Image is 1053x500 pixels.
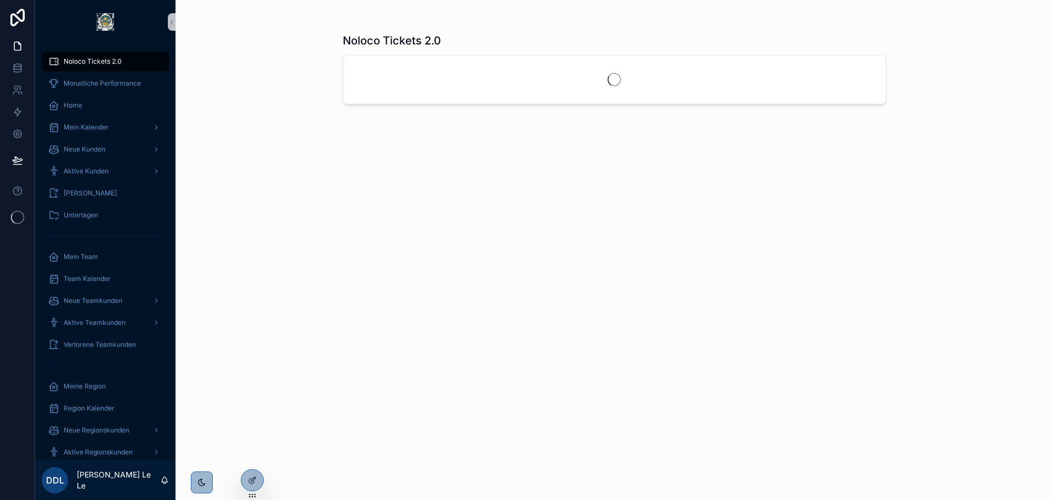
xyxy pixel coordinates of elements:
[64,101,82,110] span: Home
[42,442,169,462] a: Aktive Regionskunden
[64,123,109,132] span: Mein Kalender
[64,296,122,305] span: Neue Teamkunden
[42,247,169,267] a: Mein Team
[343,33,441,48] h1: Noloco Tickets 2.0
[35,44,175,460] div: scrollable content
[42,139,169,159] a: Neue Kunden
[64,252,98,261] span: Mein Team
[64,211,98,220] span: Unterlagen
[64,382,106,391] span: Meine Region
[42,291,169,311] a: Neue Teamkunden
[42,335,169,355] a: Verlorene Teamkunden
[42,74,169,93] a: Monatliche Performance
[42,420,169,440] a: Neue Regionskunden
[64,167,109,176] span: Aktive Kunden
[42,161,169,181] a: Aktive Kunden
[42,398,169,418] a: Region Kalender
[64,448,133,457] span: Aktive Regionskunden
[64,189,117,198] span: [PERSON_NAME]
[64,426,129,435] span: Neue Regionskunden
[64,79,141,88] span: Monatliche Performance
[42,95,169,115] a: Home
[64,274,111,283] span: Team Kalender
[42,313,169,333] a: Aktive Teamkunden
[64,404,115,413] span: Region Kalender
[64,318,126,327] span: Aktive Teamkunden
[42,117,169,137] a: Mein Kalender
[42,269,169,289] a: Team Kalender
[77,469,160,491] p: [PERSON_NAME] Le Le
[97,13,114,31] img: App logo
[42,377,169,396] a: Meine Region
[42,183,169,203] a: [PERSON_NAME]
[64,340,136,349] span: Verlorene Teamkunden
[46,474,64,487] span: DDL
[42,205,169,225] a: Unterlagen
[42,52,169,71] a: Noloco Tickets 2.0
[64,145,105,154] span: Neue Kunden
[64,57,122,66] span: Noloco Tickets 2.0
